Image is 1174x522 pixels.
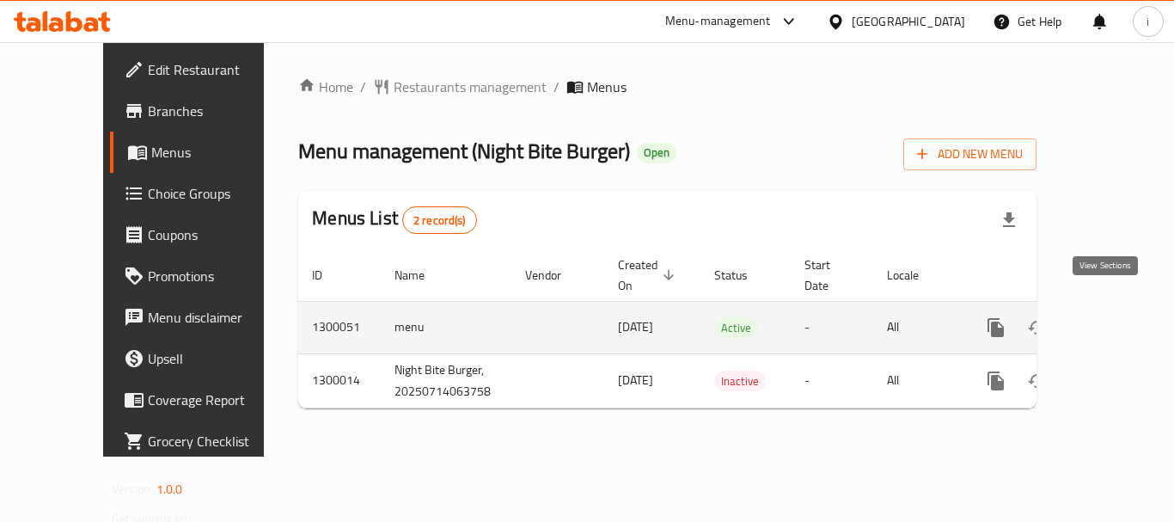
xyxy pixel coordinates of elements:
span: Name [394,265,447,286]
span: ID [312,265,345,286]
span: Menu management ( Night Bite Burger ) [298,132,630,170]
td: - [791,301,873,353]
span: Choice Groups [148,183,285,204]
li: / [360,77,366,97]
span: Branches [148,101,285,121]
span: 1.0.0 [156,478,183,501]
span: [DATE] [618,369,653,391]
a: Menu disclaimer [110,297,299,338]
a: Upsell [110,338,299,379]
span: Start Date [804,255,853,296]
a: Edit Restaurant [110,49,299,90]
td: menu [381,301,511,353]
td: 1300014 [298,353,381,408]
span: Edit Restaurant [148,59,285,80]
span: 2 record(s) [403,212,476,229]
button: more [975,307,1017,348]
td: - [791,353,873,408]
td: All [873,353,962,408]
span: Coupons [148,224,285,245]
span: Promotions [148,266,285,286]
span: Version: [112,478,154,501]
span: Coverage Report [148,390,285,410]
span: Vendor [525,265,584,286]
table: enhanced table [298,249,1154,408]
button: more [975,360,1017,402]
span: Menus [587,77,627,97]
td: Night Bite Burger, 20250714063758 [381,353,511,408]
a: Home [298,77,353,97]
a: Promotions [110,255,299,297]
th: Actions [962,249,1154,302]
span: Created On [618,255,680,296]
li: / [553,77,559,97]
span: Status [714,265,770,286]
a: Coupons [110,214,299,255]
div: Total records count [402,206,477,234]
button: Change Status [1017,307,1058,348]
div: Menu-management [665,11,771,32]
span: Menu disclaimer [148,307,285,328]
span: i [1146,12,1149,31]
span: [DATE] [618,316,653,338]
td: All [873,301,962,353]
button: Add New Menu [903,138,1036,170]
div: Open [637,143,676,163]
td: 1300051 [298,301,381,353]
span: Menus [151,142,285,163]
span: Open [637,145,676,160]
a: Grocery Checklist [110,421,299,462]
div: Export file [988,200,1030,241]
a: Choice Groups [110,173,299,214]
nav: breadcrumb [298,77,1036,97]
span: Inactive [714,372,766,391]
div: [GEOGRAPHIC_DATA] [852,12,965,31]
span: Locale [887,265,941,286]
span: Grocery Checklist [148,431,285,451]
div: Inactive [714,371,766,391]
span: Active [714,318,758,338]
span: Restaurants management [394,77,547,97]
a: Restaurants management [373,77,547,97]
div: Active [714,317,758,338]
a: Menus [110,132,299,173]
a: Coverage Report [110,379,299,421]
h2: Menus List [312,206,476,234]
span: Upsell [148,348,285,369]
span: Add New Menu [917,144,1023,165]
a: Branches [110,90,299,132]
